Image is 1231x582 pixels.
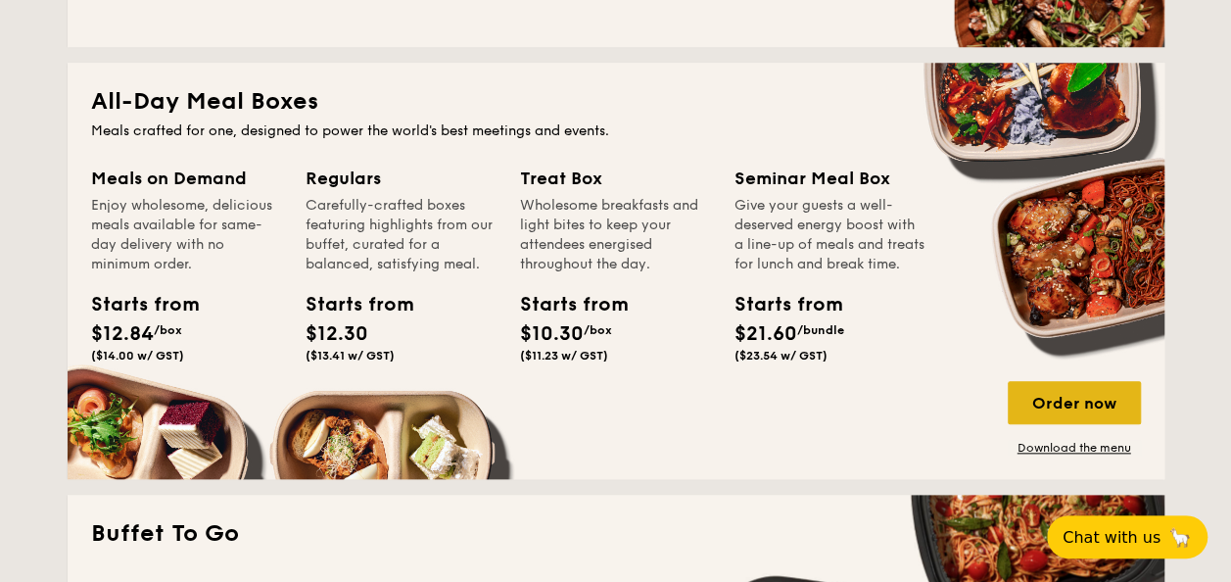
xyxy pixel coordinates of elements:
[520,165,711,192] div: Treat Box
[734,290,823,319] div: Starts from
[154,323,182,337] span: /box
[520,322,584,346] span: $10.30
[734,349,828,363] span: ($23.54 w/ GST)
[91,165,282,192] div: Meals on Demand
[306,196,497,274] div: Carefully-crafted boxes featuring highlights from our buffet, curated for a balanced, satisfying ...
[520,196,711,274] div: Wholesome breakfasts and light bites to keep your attendees energised throughout the day.
[520,349,608,363] span: ($11.23 w/ GST)
[306,290,394,319] div: Starts from
[91,86,1141,118] h2: All-Day Meal Boxes
[1063,528,1160,547] span: Chat with us
[734,196,925,274] div: Give your guests a well-deserved energy boost with a line-up of meals and treats for lunch and br...
[584,323,612,337] span: /box
[1008,381,1141,424] div: Order now
[306,349,395,363] span: ($13.41 w/ GST)
[734,322,797,346] span: $21.60
[734,165,925,192] div: Seminar Meal Box
[91,322,154,346] span: $12.84
[1168,526,1192,549] span: 🦙
[306,165,497,192] div: Regulars
[91,196,282,274] div: Enjoy wholesome, delicious meals available for same-day delivery with no minimum order.
[91,518,1141,550] h2: Buffet To Go
[306,322,368,346] span: $12.30
[91,349,184,363] span: ($14.00 w/ GST)
[91,290,179,319] div: Starts from
[797,323,844,337] span: /bundle
[1008,440,1141,456] a: Download the menu
[520,290,608,319] div: Starts from
[1047,515,1207,558] button: Chat with us🦙
[91,121,1141,141] div: Meals crafted for one, designed to power the world's best meetings and events.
